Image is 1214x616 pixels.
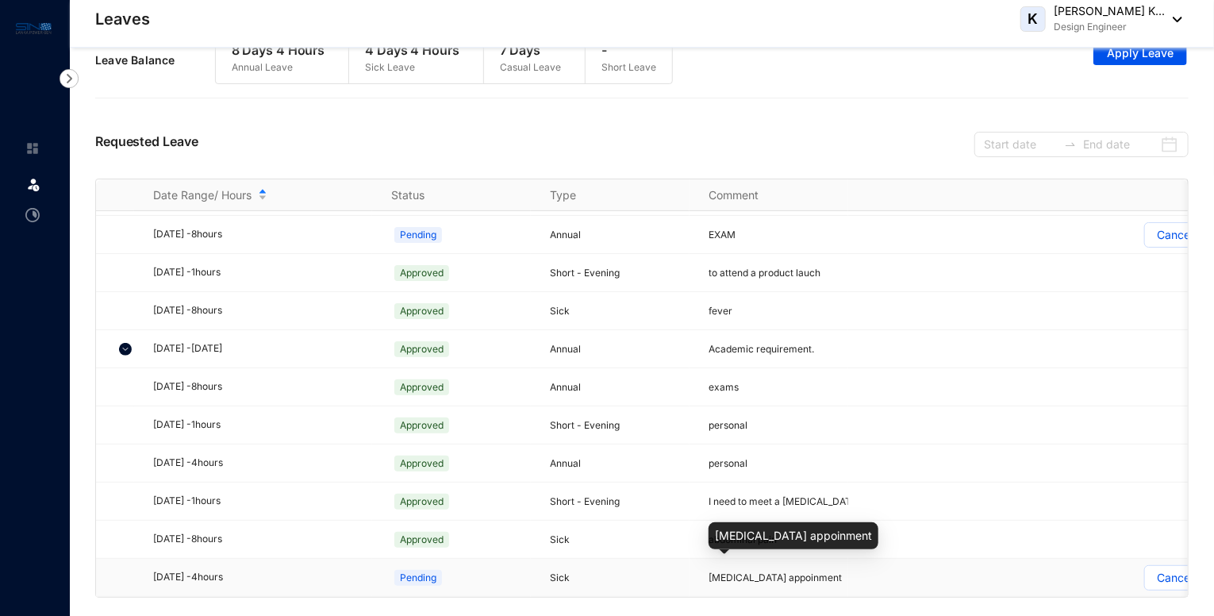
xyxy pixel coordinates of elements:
[153,187,252,203] span: Date Range/ Hours
[394,341,449,357] span: Approved
[690,179,848,211] th: Comment
[500,60,561,75] p: Casual Leave
[1165,17,1182,22] img: dropdown-black.8e83cc76930a90b1a4fdb6d089b7bf3a.svg
[1064,138,1077,151] span: to
[153,303,372,318] div: [DATE] - 8 hours
[550,570,690,586] p: Sick
[394,265,449,281] span: Approved
[550,456,690,472] p: Annual
[394,379,449,395] span: Approved
[95,132,198,157] p: Requested Leave
[394,227,442,243] span: Pending
[153,227,372,242] div: [DATE] - 8 hours
[709,229,736,241] span: EXAM
[550,265,690,281] p: Short - Evening
[601,40,656,60] p: -
[153,494,372,509] div: [DATE] - 1 hours
[1093,40,1187,65] button: Apply Leave
[153,532,372,547] div: [DATE] - 8 hours
[394,494,449,510] span: Approved
[13,133,51,164] li: Home
[1157,223,1193,247] p: Cancel
[500,40,561,60] p: 7 Days
[709,381,739,393] span: exams
[153,418,372,433] div: [DATE] - 1 hours
[153,265,372,280] div: [DATE] - 1 hours
[550,227,690,243] p: Annual
[1107,45,1174,61] span: Apply Leave
[95,8,150,30] p: Leaves
[1054,19,1165,35] p: Design Engineer
[153,570,372,585] div: [DATE] - 4 hours
[365,60,459,75] p: Sick Leave
[550,418,690,433] p: Short - Evening
[709,343,814,355] span: Academic requirement.
[95,52,215,68] p: Leave Balance
[550,494,690,510] p: Short - Evening
[153,379,372,395] div: [DATE] - 8 hours
[394,456,449,472] span: Approved
[60,69,79,88] img: nav-icon-right.af6afadce00d159da59955279c43614e.svg
[394,418,449,433] span: Approved
[13,199,51,231] li: Time Attendance
[984,136,1058,153] input: Start date
[365,40,459,60] p: 4 Days 4 Hours
[394,532,449,548] span: Approved
[550,303,690,319] p: Sick
[119,343,132,356] img: chevron-down.5dccb45ca3e6429452e9960b4a33955c.svg
[1064,138,1077,151] span: swap-right
[25,208,40,222] img: time-attendance-unselected.8aad090b53826881fffb.svg
[1054,3,1165,19] p: [PERSON_NAME] K...
[709,495,927,507] span: I need to meet a [MEDICAL_DATA] for a checkup.
[153,341,372,356] div: [DATE] - [DATE]
[1083,136,1157,153] input: End date
[709,457,747,469] span: personal
[709,522,878,549] div: [MEDICAL_DATA] appoinment
[550,341,690,357] p: Annual
[394,303,449,319] span: Approved
[531,179,690,211] th: Type
[709,572,842,583] span: [MEDICAL_DATA] appoinment
[1028,12,1039,26] span: K
[550,379,690,395] p: Annual
[153,456,372,471] div: [DATE] - 4 hours
[25,141,40,156] img: home-unselected.a29eae3204392db15eaf.svg
[601,60,656,75] p: Short Leave
[232,40,325,60] p: 8 Days 4 Hours
[394,570,442,586] span: Pending
[372,179,531,211] th: Status
[16,19,52,37] img: logo
[550,532,690,548] p: Sick
[709,419,747,431] span: personal
[232,60,325,75] p: Annual Leave
[25,176,41,192] img: leave.99b8a76c7fa76a53782d.svg
[1157,566,1193,590] p: Cancel
[709,267,820,279] span: to attend a product lauch
[709,305,732,317] span: fever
